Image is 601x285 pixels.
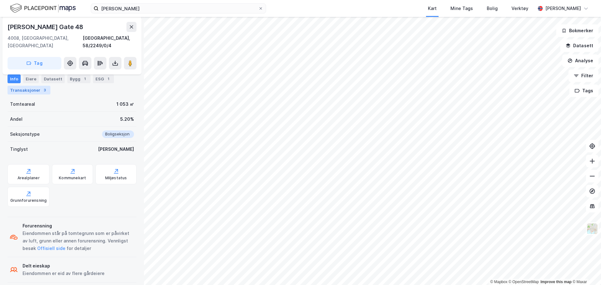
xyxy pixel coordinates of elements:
div: Transaksjoner [8,86,50,94]
div: Kart [428,5,437,12]
div: Tinglyst [10,145,28,153]
a: Improve this map [541,280,572,284]
div: Grunnforurensning [10,198,47,203]
div: 1 [82,76,88,82]
div: [PERSON_NAME] [98,145,134,153]
div: Eiendommen står på tomtegrunn som er påvirket av luft, grunn eller annen forurensning. Vennligst ... [23,230,134,252]
a: Mapbox [490,280,507,284]
img: Z [586,223,598,235]
iframe: Chat Widget [570,255,601,285]
div: Kommunekart [59,176,86,181]
input: Søk på adresse, matrikkel, gårdeiere, leietakere eller personer [99,4,258,13]
a: OpenStreetMap [509,280,539,284]
button: Datasett [560,39,598,52]
div: Datasett [41,74,65,83]
div: Andel [10,115,23,123]
div: 5.20% [120,115,134,123]
div: Miljøstatus [105,176,127,181]
button: Tags [569,84,598,97]
div: [PERSON_NAME] Gate 48 [8,22,85,32]
button: Filter [568,69,598,82]
div: [GEOGRAPHIC_DATA], 58/2249/0/4 [83,34,136,49]
div: Delt eieskap [23,262,105,270]
div: [PERSON_NAME] [545,5,581,12]
div: ESG [93,74,114,83]
img: logo.f888ab2527a4732fd821a326f86c7f29.svg [10,3,76,14]
button: Analyse [562,54,598,67]
div: 1 [105,76,111,82]
button: Bokmerker [556,24,598,37]
div: Arealplaner [18,176,40,181]
div: Mine Tags [450,5,473,12]
button: Tag [8,57,61,69]
div: 4008, [GEOGRAPHIC_DATA], [GEOGRAPHIC_DATA] [8,34,83,49]
div: Eiendommen er eid av flere gårdeiere [23,270,105,277]
div: Bolig [487,5,498,12]
div: 1 053 ㎡ [116,100,134,108]
div: 3 [42,87,48,93]
div: Eiere [23,74,39,83]
div: Forurensning [23,222,134,230]
div: Verktøy [511,5,528,12]
div: Seksjonstype [10,130,40,138]
div: Info [8,74,21,83]
div: Tomteareal [10,100,35,108]
div: Bygg [67,74,90,83]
